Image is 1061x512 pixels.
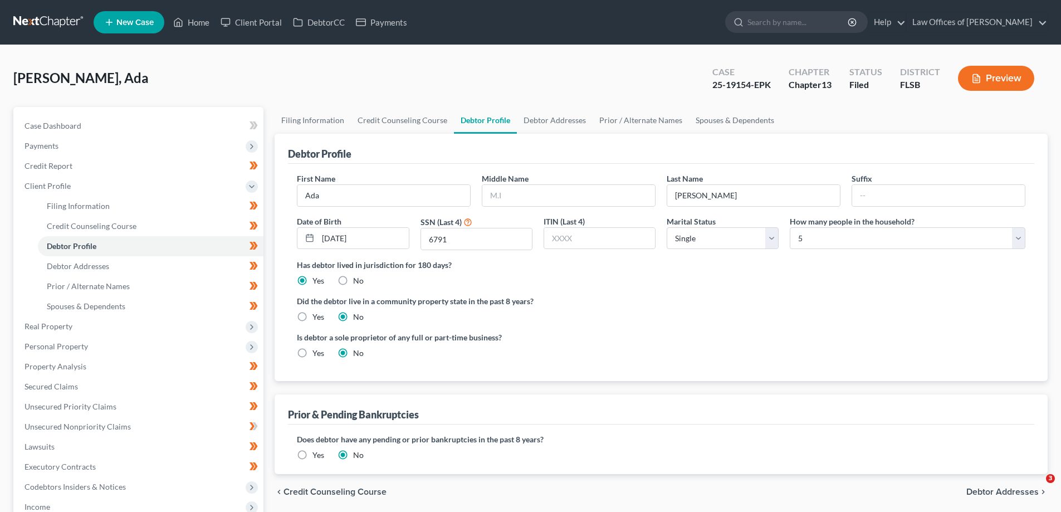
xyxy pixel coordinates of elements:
div: 25-19154-EPK [712,79,771,91]
label: Has debtor lived in jurisdiction for 180 days? [297,259,1025,271]
a: Debtor Addresses [38,256,263,276]
span: Client Profile [25,181,71,191]
span: Personal Property [25,342,88,351]
input: -- [852,185,1025,206]
label: Marital Status [667,216,716,227]
a: Home [168,12,215,32]
label: Date of Birth [297,216,341,227]
a: Debtor Profile [454,107,517,134]
a: Filing Information [275,107,351,134]
a: Law Offices of [PERSON_NAME] [907,12,1047,32]
a: Credit Report [16,156,263,176]
a: Debtor Addresses [517,107,593,134]
input: -- [297,185,470,206]
div: Prior & Pending Bankruptcies [288,408,419,421]
span: Executory Contracts [25,462,96,471]
a: Debtor Profile [38,236,263,256]
span: New Case [116,18,154,27]
span: Credit Counseling Course [47,221,136,231]
span: Debtor Addresses [47,261,109,271]
a: Client Portal [215,12,287,32]
label: No [353,275,364,286]
span: Filing Information [47,201,110,211]
span: 3 [1046,474,1055,483]
div: Filed [849,79,882,91]
a: Prior / Alternate Names [593,107,689,134]
div: District [900,66,940,79]
a: Credit Counseling Course [38,216,263,236]
span: Unsecured Priority Claims [25,402,116,411]
span: Debtor Addresses [966,487,1039,496]
span: [PERSON_NAME], Ada [13,70,149,86]
span: Spouses & Dependents [47,301,125,311]
span: Case Dashboard [25,121,81,130]
label: SSN (Last 4) [421,216,462,228]
button: chevron_left Credit Counseling Course [275,487,387,496]
a: DebtorCC [287,12,350,32]
button: Preview [958,66,1034,91]
a: Spouses & Dependents [689,107,781,134]
iframe: Intercom live chat [1023,474,1050,501]
label: Is debtor a sole proprietor of any full or part-time business? [297,331,656,343]
label: ITIN (Last 4) [544,216,585,227]
a: Unsecured Nonpriority Claims [16,417,263,437]
span: Codebtors Insiders & Notices [25,482,126,491]
a: Case Dashboard [16,116,263,136]
div: Status [849,66,882,79]
label: Does debtor have any pending or prior bankruptcies in the past 8 years? [297,433,1025,445]
label: Yes [312,450,324,461]
div: Chapter [789,66,832,79]
input: -- [667,185,840,206]
a: Executory Contracts [16,457,263,477]
span: Payments [25,141,58,150]
a: Credit Counseling Course [351,107,454,134]
label: First Name [297,173,335,184]
label: Middle Name [482,173,529,184]
div: FLSB [900,79,940,91]
span: Debtor Profile [47,241,96,251]
a: Filing Information [38,196,263,216]
span: Credit Counseling Course [283,487,387,496]
label: Suffix [852,173,872,184]
a: Secured Claims [16,377,263,397]
a: Spouses & Dependents [38,296,263,316]
span: 13 [822,79,832,90]
span: Secured Claims [25,382,78,391]
input: Search by name... [747,12,849,32]
label: Yes [312,275,324,286]
label: Last Name [667,173,703,184]
input: MM/DD/YYYY [318,228,408,249]
span: Real Property [25,321,72,331]
label: Yes [312,311,324,323]
button: Debtor Addresses chevron_right [966,487,1048,496]
div: Chapter [789,79,832,91]
i: chevron_left [275,487,283,496]
a: Help [868,12,906,32]
a: Prior / Alternate Names [38,276,263,296]
span: Credit Report [25,161,72,170]
label: How many people in the household? [790,216,915,227]
a: Lawsuits [16,437,263,457]
span: Property Analysis [25,362,86,371]
a: Unsecured Priority Claims [16,397,263,417]
span: Income [25,502,50,511]
input: XXXX [544,228,655,249]
input: XXXX [421,228,532,250]
div: Debtor Profile [288,147,351,160]
label: No [353,311,364,323]
a: Property Analysis [16,357,263,377]
label: Did the debtor live in a community property state in the past 8 years? [297,295,1025,307]
div: Case [712,66,771,79]
span: Unsecured Nonpriority Claims [25,422,131,431]
label: No [353,348,364,359]
span: Prior / Alternate Names [47,281,130,291]
a: Payments [350,12,413,32]
input: M.I [482,185,655,206]
label: Yes [312,348,324,359]
span: Lawsuits [25,442,55,451]
label: No [353,450,364,461]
